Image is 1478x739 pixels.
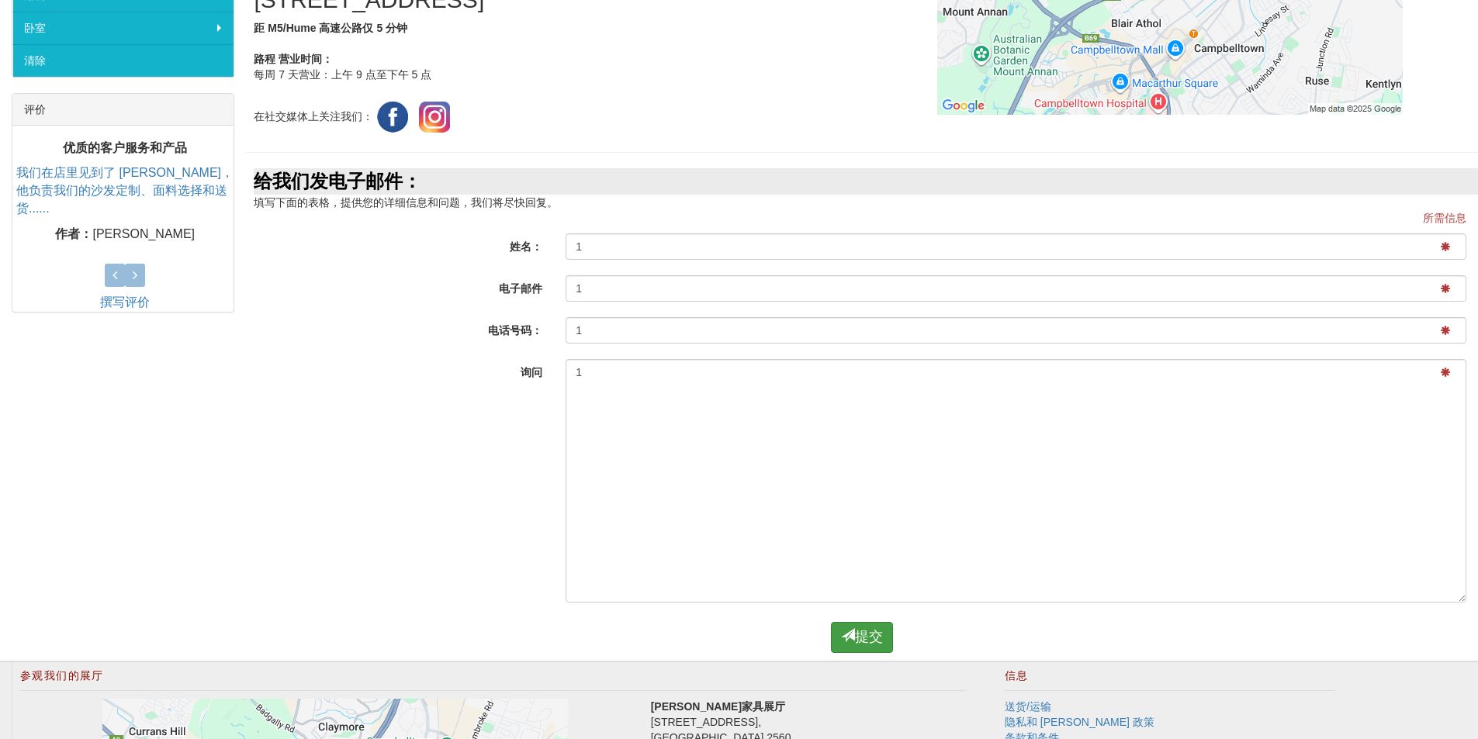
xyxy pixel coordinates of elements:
font: 填写下面的表格，提供您的详细信息和问题，我们将尽快回复。 [254,196,558,209]
img: Instagram [415,98,454,136]
font: 给我们发电子邮件： [254,171,421,192]
font: 清除 [24,54,46,67]
font: 评价 [24,103,46,116]
font: [PERSON_NAME] [92,227,195,240]
a: 我们在店里见到了 [PERSON_NAME]，他负责我们的沙发定制、面料选择和送货...... [16,166,234,215]
font: 卧室 [24,22,46,34]
a: 送货/运输 [1005,700,1051,713]
font: 信息 [1005,669,1029,682]
font: 优质的客户服务和产品 [63,141,187,154]
font: 每周 7 天营业：上午 9 点至下午 5 点 [254,68,431,81]
font: 提交 [855,629,883,644]
font: 在社交媒体上关注我们： [254,109,373,122]
font: 作者： [55,227,92,240]
font: 参观我们的展厅 [20,669,104,682]
font: 所需信息 [1423,212,1466,224]
a: 卧室 [12,12,234,44]
a: 清除 [12,44,234,77]
font: 电子邮件 [499,282,542,295]
font: [STREET_ADDRESS], [651,716,761,728]
font: 电话号码： [488,324,542,337]
input: 电子邮件 [566,275,1466,302]
font: 路程 营业时间： [254,53,333,65]
font: 询问 [521,366,542,378]
input: 姓名： [566,233,1466,260]
input: 电话号码： [566,317,1466,344]
a: 撰写评价 [100,295,150,309]
font: 姓名： [510,240,542,253]
button: 提交 [831,622,893,653]
a: 隐私和 [PERSON_NAME] 政策 [1005,716,1154,728]
font: [PERSON_NAME]家具展厅 [651,700,785,713]
img: Facebook [373,98,412,136]
font: 距 M5/Hume 高速公路仅 5 分钟 [254,22,407,34]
